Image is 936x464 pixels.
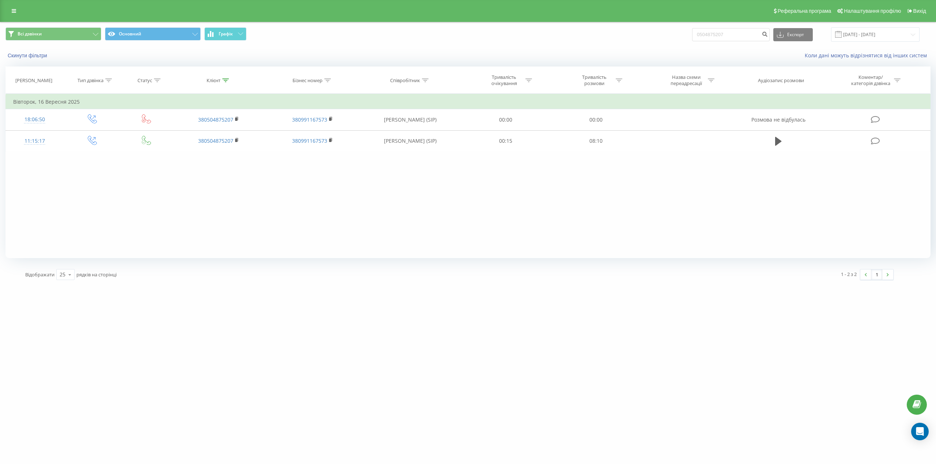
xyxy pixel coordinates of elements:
a: 380504875207 [198,116,233,123]
button: Скинути фільтри [5,52,51,59]
div: Тривалість очікування [484,74,524,87]
div: Аудіозапис розмови [758,77,804,84]
div: Статус [137,77,152,84]
span: Вихід [913,8,926,14]
td: [PERSON_NAME] (SIP) [359,130,461,152]
input: Пошук за номером [692,28,770,41]
span: Графік [219,31,233,37]
td: Вівторок, 16 Вересня 2025 [6,95,931,109]
span: Відображати [25,271,54,278]
a: 380504875207 [198,137,233,144]
div: Тип дзвінка [78,77,103,84]
a: 1 [871,269,882,280]
td: 08:10 [551,130,641,152]
div: Назва схеми переадресації [667,74,706,87]
button: Експорт [773,28,813,41]
div: 1 - 2 з 2 [841,271,857,278]
a: 380991167573 [292,137,327,144]
div: 25 [60,271,65,278]
div: Клієнт [207,77,220,84]
td: 00:00 [551,109,641,130]
button: Всі дзвінки [5,27,101,41]
td: 00:00 [461,109,551,130]
span: Всі дзвінки [18,31,42,37]
div: 11:15:17 [13,134,56,148]
div: [PERSON_NAME] [15,77,52,84]
div: Співробітник [390,77,420,84]
span: Налаштування профілю [844,8,901,14]
button: Графік [204,27,246,41]
button: Основний [105,27,201,41]
a: 380991167573 [292,116,327,123]
td: 00:15 [461,130,551,152]
div: Бізнес номер [292,77,322,84]
span: рядків на сторінці [76,271,117,278]
div: 18:06:50 [13,112,56,127]
div: Open Intercom Messenger [911,423,929,440]
a: Коли дані можуть відрізнятися вiд інших систем [805,52,931,59]
div: Коментар/категорія дзвінка [849,74,892,87]
span: Реферальна програма [778,8,831,14]
td: [PERSON_NAME] (SIP) [359,109,461,130]
span: Розмова не відбулась [751,116,805,123]
div: Тривалість розмови [575,74,614,87]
